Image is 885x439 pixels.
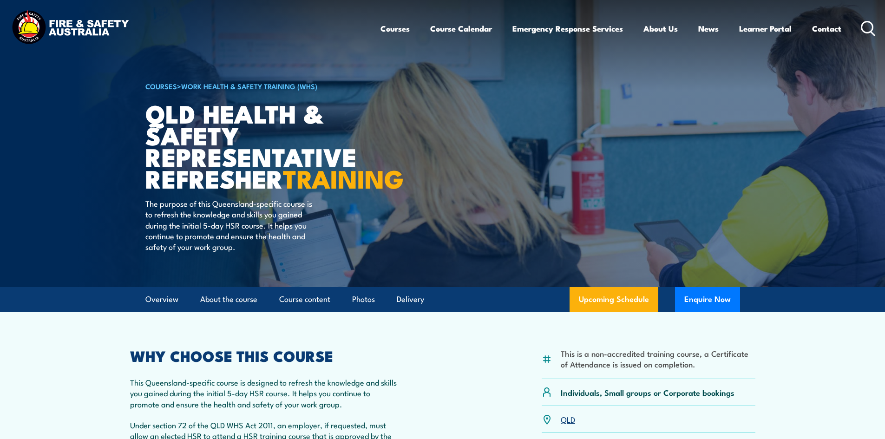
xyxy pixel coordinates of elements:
a: Photos [352,287,375,312]
h2: WHY CHOOSE THIS COURSE [130,349,401,362]
p: The purpose of this Queensland-specific course is to refresh the knowledge and skills you gained ... [145,198,315,252]
a: Overview [145,287,178,312]
h6: > [145,80,375,92]
li: This is a non-accredited training course, a Certificate of Attendance is issued on completion. [561,348,755,370]
a: News [698,16,719,41]
p: Individuals, Small groups or Corporate bookings [561,387,734,398]
a: Contact [812,16,841,41]
a: QLD [561,413,575,425]
a: Course content [279,287,330,312]
a: Upcoming Schedule [570,287,658,312]
a: Delivery [397,287,424,312]
h1: QLD Health & Safety Representative Refresher [145,102,375,189]
a: Learner Portal [739,16,792,41]
a: About the course [200,287,257,312]
a: Work Health & Safety Training (WHS) [181,81,317,91]
a: Courses [380,16,410,41]
p: This Queensland-specific course is designed to refresh the knowledge and skills you gained during... [130,377,401,409]
a: Course Calendar [430,16,492,41]
button: Enquire Now [675,287,740,312]
strong: TRAINING [283,158,404,197]
a: About Us [643,16,678,41]
a: Emergency Response Services [512,16,623,41]
a: COURSES [145,81,177,91]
